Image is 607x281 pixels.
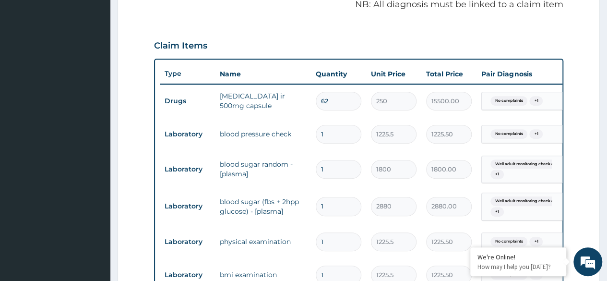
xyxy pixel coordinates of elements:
[50,54,161,66] div: Chat with us now
[215,86,311,115] td: [MEDICAL_DATA] ir 500mg capsule
[490,207,504,217] span: + 1
[160,160,215,178] td: Laboratory
[160,125,215,143] td: Laboratory
[490,237,527,246] span: No complaints
[529,237,543,246] span: + 1
[160,197,215,215] td: Laboratory
[160,65,215,83] th: Type
[215,232,311,251] td: physical examination
[215,155,311,183] td: blood sugar random - [plasma]
[160,92,215,110] td: Drugs
[215,124,311,144] td: blood pressure check
[56,81,132,178] span: We're online!
[157,5,180,28] div: Minimize live chat window
[311,64,366,84] th: Quantity
[477,253,559,261] div: We're Online!
[421,64,476,84] th: Total Price
[490,159,564,169] span: Well adult monitoring check do...
[154,41,207,51] h3: Claim Items
[5,183,183,216] textarea: Type your message and hit 'Enter'
[490,196,564,206] span: Well adult monitoring check do...
[529,129,543,139] span: + 1
[476,64,582,84] th: Pair Diagnosis
[490,96,527,106] span: No complaints
[366,64,421,84] th: Unit Price
[215,64,311,84] th: Name
[160,233,215,251] td: Laboratory
[529,96,543,106] span: + 1
[18,48,39,72] img: d_794563401_company_1708531726252_794563401
[215,192,311,221] td: blood sugar (fbs + 2hpp glucose) - [plasma]
[477,263,559,271] p: How may I help you today?
[490,129,527,139] span: No complaints
[490,170,504,179] span: + 1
